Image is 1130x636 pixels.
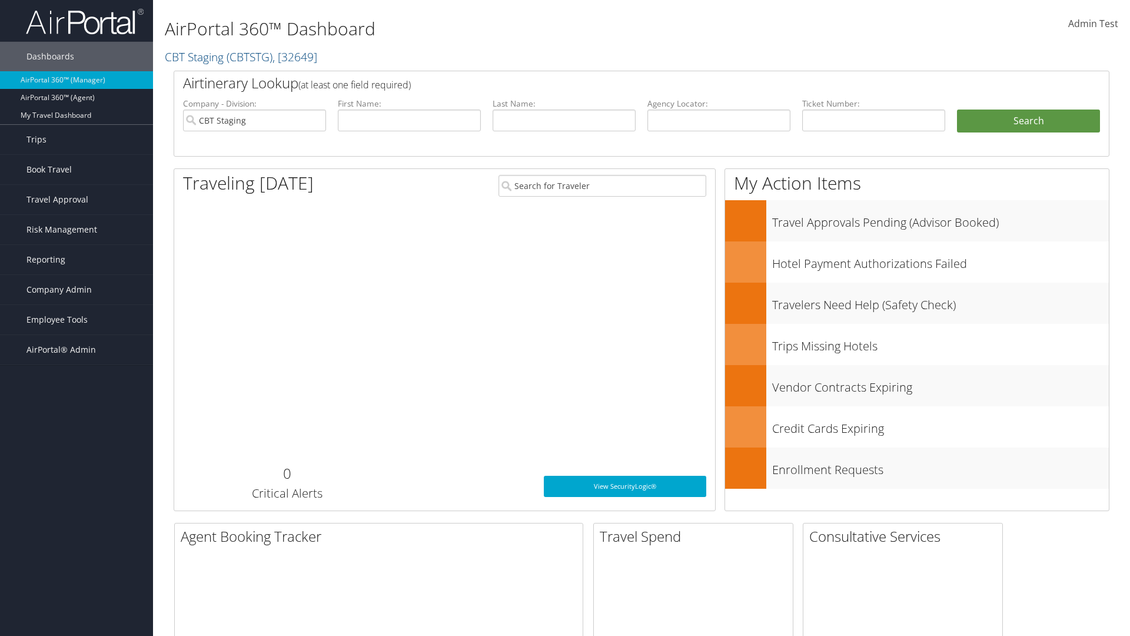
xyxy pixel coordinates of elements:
span: Admin Test [1068,17,1118,30]
h1: Traveling [DATE] [183,171,314,196]
h2: Airtinerary Lookup [183,73,1022,93]
a: Hotel Payment Authorizations Failed [725,241,1109,283]
h2: Travel Spend [600,526,793,546]
h1: My Action Items [725,171,1109,196]
span: Employee Tools [26,305,88,334]
label: First Name: [338,98,481,110]
a: Credit Cards Expiring [725,406,1109,448]
input: Search for Traveler [498,175,706,197]
a: Vendor Contracts Expiring [725,365,1109,406]
h3: Vendor Contracts Expiring [772,373,1109,396]
a: Travelers Need Help (Safety Check) [725,283,1109,324]
label: Ticket Number: [802,98,945,110]
h3: Credit Cards Expiring [772,415,1109,437]
a: CBT Staging [165,49,317,65]
h3: Critical Alerts [183,485,391,502]
span: Company Admin [26,275,92,304]
span: Trips [26,125,46,154]
a: Admin Test [1068,6,1118,42]
span: Dashboards [26,42,74,71]
h3: Travelers Need Help (Safety Check) [772,291,1109,313]
a: Enrollment Requests [725,448,1109,489]
span: Travel Approval [26,185,88,214]
label: Last Name: [493,98,636,110]
span: AirPortal® Admin [26,335,96,365]
h2: 0 [183,463,391,483]
span: Risk Management [26,215,97,244]
a: View SecurityLogic® [544,476,706,497]
h3: Enrollment Requests [772,456,1109,478]
a: Trips Missing Hotels [725,324,1109,365]
h1: AirPortal 360™ Dashboard [165,16,800,41]
button: Search [957,110,1100,133]
h3: Hotel Payment Authorizations Failed [772,250,1109,272]
a: Travel Approvals Pending (Advisor Booked) [725,200,1109,241]
h2: Consultative Services [809,526,1002,546]
span: , [ 32649 ] [272,49,317,65]
h3: Travel Approvals Pending (Advisor Booked) [772,208,1109,231]
img: airportal-logo.png [26,8,144,35]
label: Agency Locator: [647,98,790,110]
span: (at least one field required) [298,78,411,91]
span: Reporting [26,245,65,274]
label: Company - Division: [183,98,326,110]
h3: Trips Missing Hotels [772,332,1109,355]
h2: Agent Booking Tracker [181,526,583,546]
span: Book Travel [26,155,72,184]
span: ( CBTSTG ) [227,49,272,65]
